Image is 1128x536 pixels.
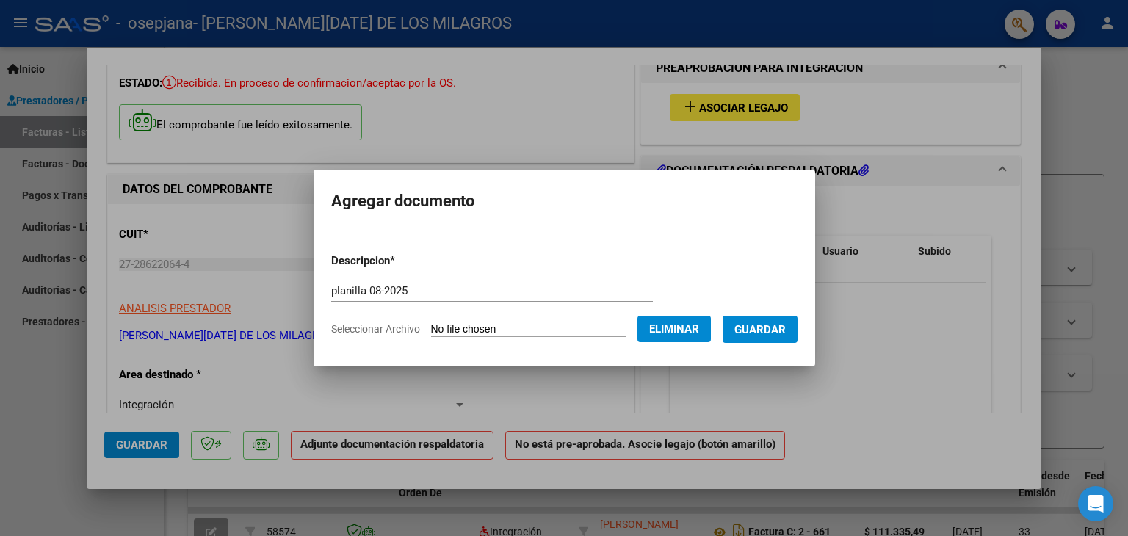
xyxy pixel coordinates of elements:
span: Guardar [734,323,786,336]
p: Descripcion [331,253,471,269]
button: Guardar [723,316,798,343]
span: Seleccionar Archivo [331,323,420,335]
button: Eliminar [637,316,711,342]
h2: Agregar documento [331,187,798,215]
div: Open Intercom Messenger [1078,486,1113,521]
span: Eliminar [649,322,699,336]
